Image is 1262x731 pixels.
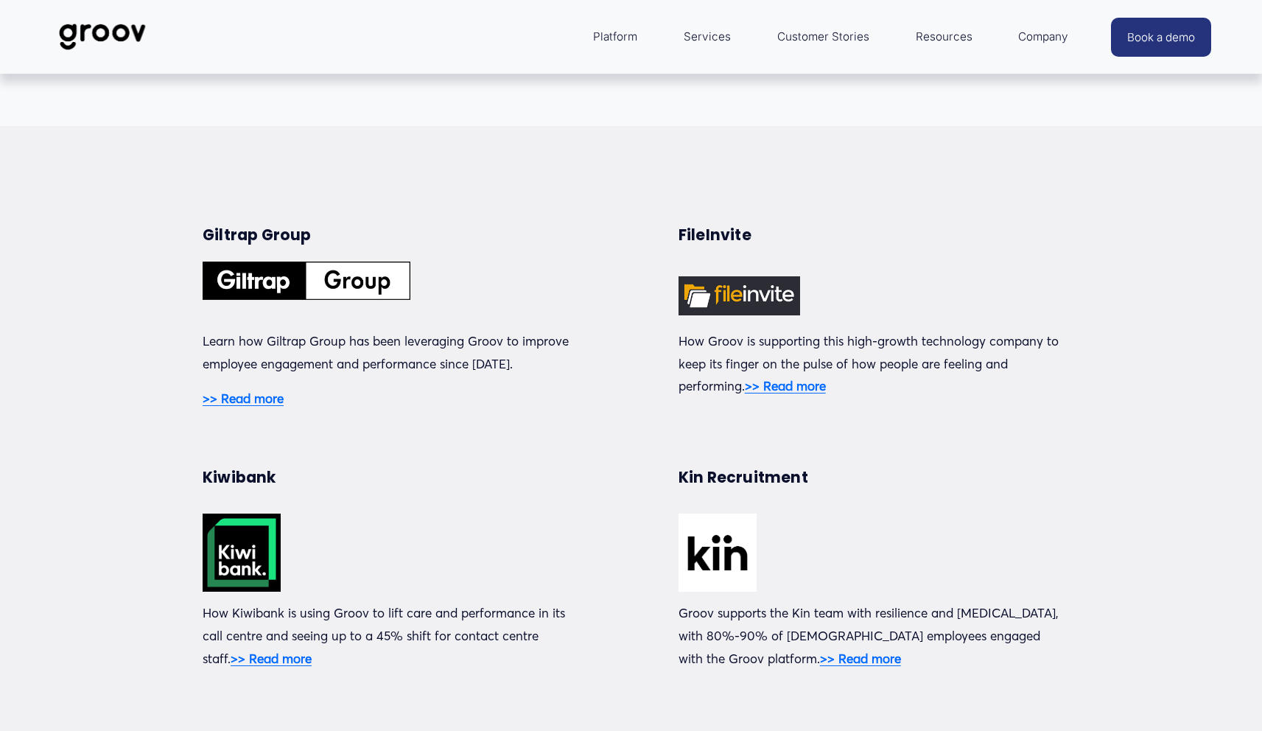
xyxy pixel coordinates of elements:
a: folder dropdown [586,19,645,55]
span: Platform [593,27,637,47]
a: folder dropdown [908,19,980,55]
span: Resources [916,27,972,47]
a: >> Read more [745,378,826,394]
p: How Kiwibank is using Groov to lift care and performance in its call centre and seeing up to a 45... [203,602,583,670]
a: Book a demo [1111,18,1211,57]
a: Customer Stories [770,19,877,55]
strong: Giltrap Group [203,225,312,245]
span: Company [1018,27,1068,47]
img: Groov | Workplace Science Platform | Unlock Performance | Drive Results [51,13,155,61]
a: Services [676,19,738,55]
a: folder dropdown [1011,19,1076,55]
strong: FileInvite [679,225,751,245]
p: Groov supports the Kin team with resilience and [MEDICAL_DATA], with 80%-90% of [DEMOGRAPHIC_DATA... [679,602,1059,670]
p: How Groov is supporting this high-growth technology company to keep its finger on the pulse of ho... [679,330,1059,398]
a: >> Read more [203,391,284,406]
a: >> Read more [820,651,901,666]
strong: Kiwibank [203,467,276,488]
a: >> Read more [231,651,312,666]
strong: Kin Recruitment [679,467,808,488]
p: Learn how Giltrap Group has been leveraging Groov to improve employee engagement and performance ... [203,330,583,375]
